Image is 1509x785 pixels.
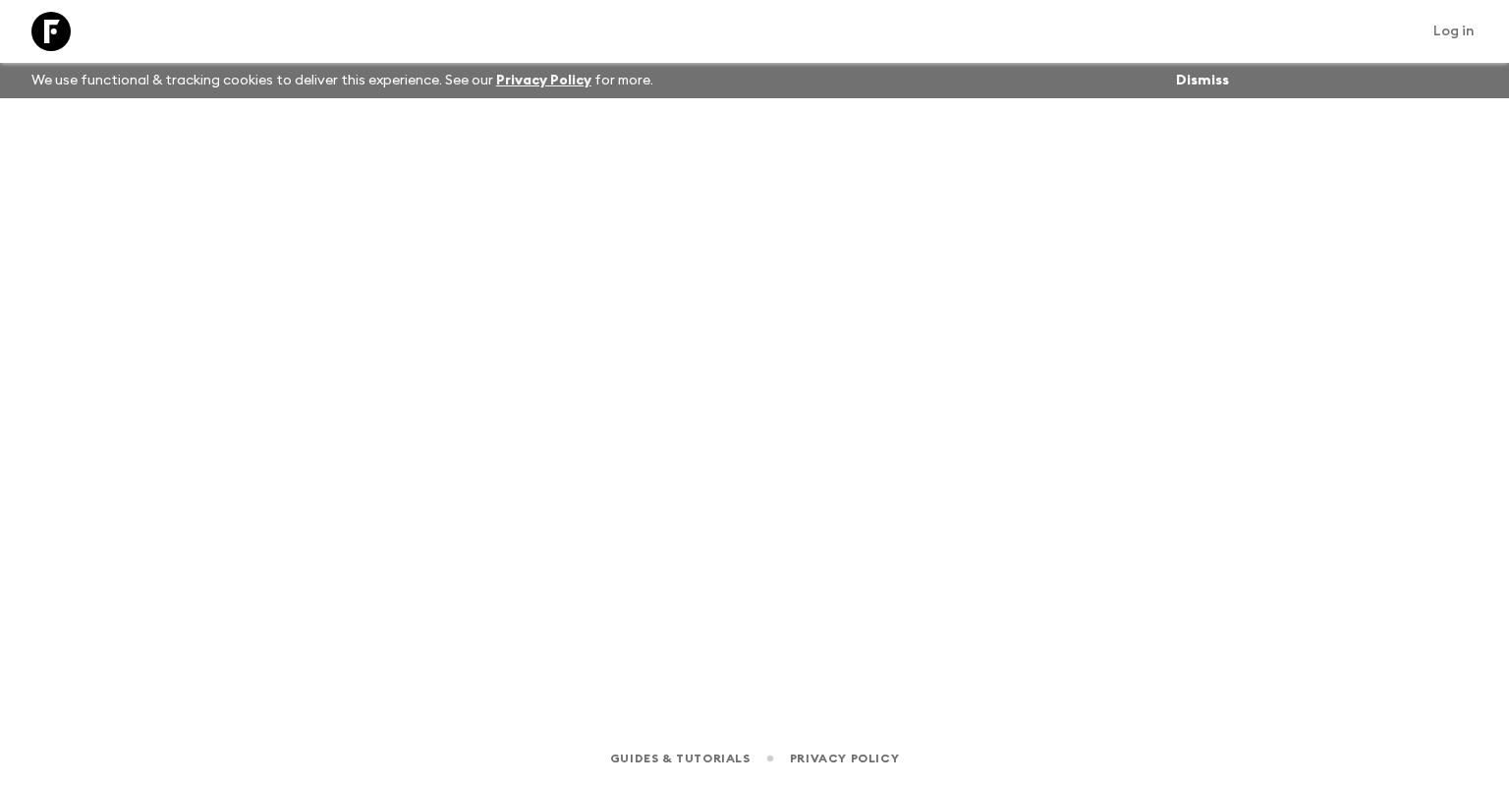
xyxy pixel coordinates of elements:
a: Privacy Policy [496,74,591,87]
button: Dismiss [1171,67,1234,94]
a: Privacy Policy [790,748,899,769]
p: We use functional & tracking cookies to deliver this experience. See our for more. [24,63,661,98]
a: Guides & Tutorials [610,748,751,769]
a: Log in [1423,18,1485,45]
